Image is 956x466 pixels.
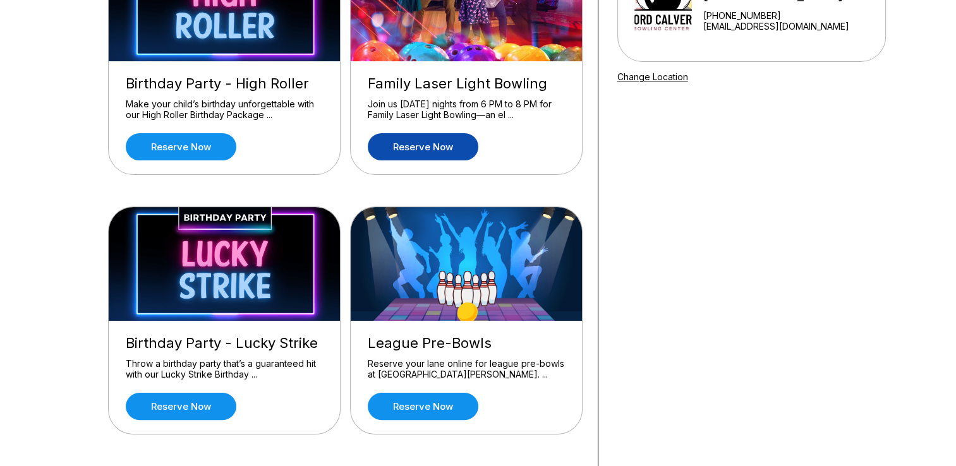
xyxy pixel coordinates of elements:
[368,75,565,92] div: Family Laser Light Bowling
[368,133,478,160] a: Reserve now
[126,99,323,121] div: Make your child’s birthday unforgettable with our High Roller Birthday Package ...
[368,99,565,121] div: Join us [DATE] nights from 6 PM to 8 PM for Family Laser Light Bowling—an el ...
[126,133,236,160] a: Reserve now
[126,358,323,380] div: Throw a birthday party that’s a guaranteed hit with our Lucky Strike Birthday ...
[109,207,341,321] img: Birthday Party - Lucky Strike
[368,393,478,420] a: Reserve now
[368,358,565,380] div: Reserve your lane online for league pre-bowls at [GEOGRAPHIC_DATA][PERSON_NAME]. ...
[126,393,236,420] a: Reserve now
[368,335,565,352] div: League Pre-Bowls
[351,207,583,321] img: League Pre-Bowls
[126,335,323,352] div: Birthday Party - Lucky Strike
[703,10,880,21] div: [PHONE_NUMBER]
[703,21,880,32] a: [EMAIL_ADDRESS][DOMAIN_NAME]
[617,71,688,82] a: Change Location
[126,75,323,92] div: Birthday Party - High Roller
